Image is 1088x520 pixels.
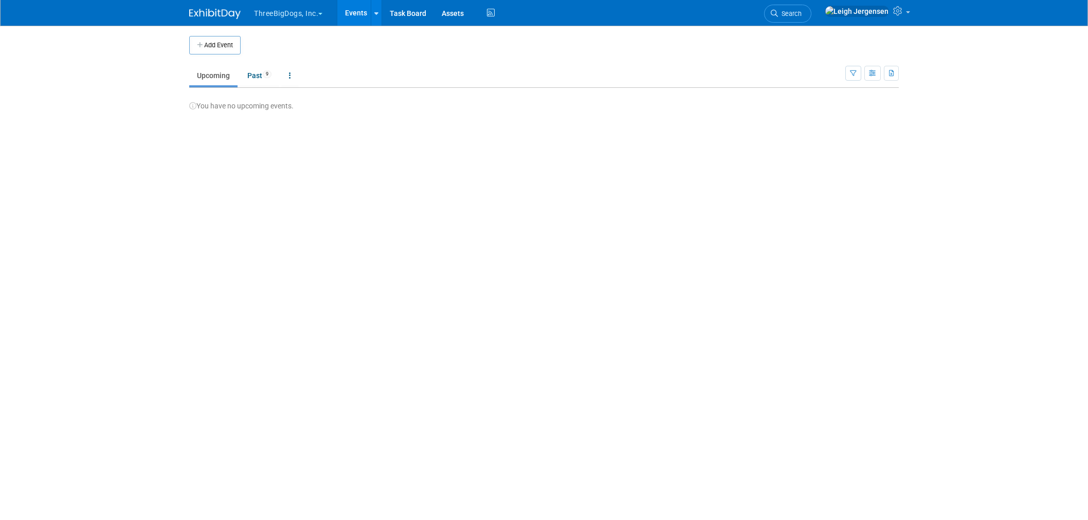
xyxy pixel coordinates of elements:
a: Search [764,5,811,23]
span: You have no upcoming events. [189,102,294,110]
img: ExhibitDay [189,9,241,19]
span: Search [778,10,802,17]
a: Past9 [240,66,279,85]
span: 9 [263,70,271,78]
button: Add Event [189,36,241,54]
a: Upcoming [189,66,238,85]
img: Leigh Jergensen [825,6,889,17]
